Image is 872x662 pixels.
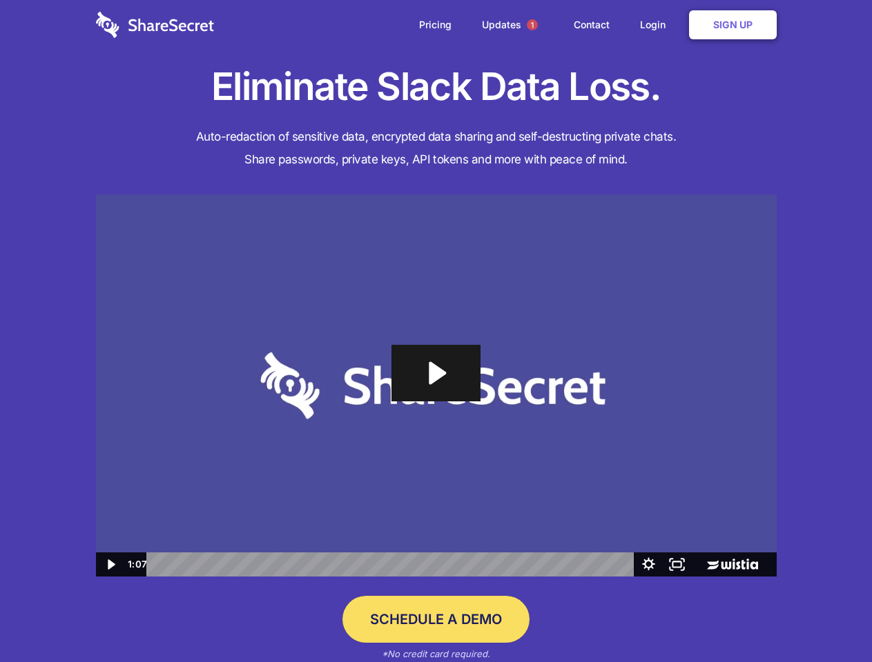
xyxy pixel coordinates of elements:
[96,126,777,171] h4: Auto-redaction of sensitive data, encrypted data sharing and self-destructing private chats. Shar...
[803,593,855,645] iframe: Drift Widget Chat Controller
[382,648,490,659] em: *No credit card required.
[96,552,124,576] button: Play Video
[626,3,686,46] a: Login
[405,3,465,46] a: Pricing
[663,552,691,576] button: Fullscreen
[560,3,623,46] a: Contact
[527,19,538,30] span: 1
[391,345,480,401] button: Play Video: Sharesecret Slack Extension
[342,596,530,643] a: Schedule a Demo
[96,62,777,112] h1: Eliminate Slack Data Loss.
[96,194,777,577] img: Sharesecret
[96,12,214,38] img: logo-wordmark-white-trans-d4663122ce5f474addd5e946df7df03e33cb6a1c49d2221995e7729f52c070b2.svg
[691,552,776,576] a: Wistia Logo -- Learn More
[689,10,777,39] a: Sign Up
[634,552,663,576] button: Show settings menu
[157,552,628,576] div: Playbar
